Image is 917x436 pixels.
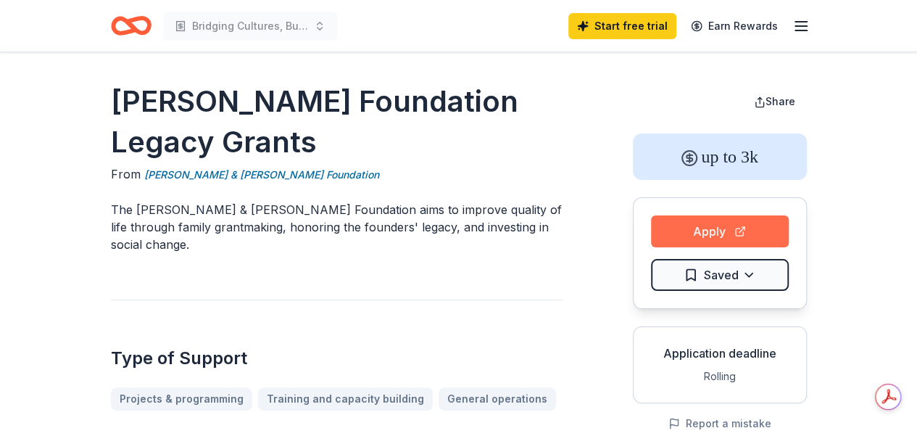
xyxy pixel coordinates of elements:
button: Share [742,87,807,116]
div: Rolling [645,368,794,385]
h2: Type of Support [111,347,563,370]
button: Saved [651,259,789,291]
span: Saved [704,266,739,284]
div: up to 3k [633,133,807,180]
button: Apply [651,215,789,247]
a: Earn Rewards [682,13,787,39]
button: Bridging Cultures, Building Futures [163,12,337,41]
a: Home [111,9,152,43]
a: [PERSON_NAME] & [PERSON_NAME] Foundation [144,166,379,184]
a: General operations [439,387,556,411]
div: From [111,165,563,184]
div: Application deadline [645,345,794,362]
p: The [PERSON_NAME] & [PERSON_NAME] Foundation aims to improve quality of life through family grant... [111,201,563,253]
h1: [PERSON_NAME] Foundation Legacy Grants [111,81,563,163]
span: Share [765,95,795,107]
span: Bridging Cultures, Building Futures [192,17,308,35]
button: Report a mistake [668,415,771,432]
a: Start free trial [568,13,676,39]
a: Training and capacity building [258,387,433,411]
a: Projects & programming [111,387,252,411]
